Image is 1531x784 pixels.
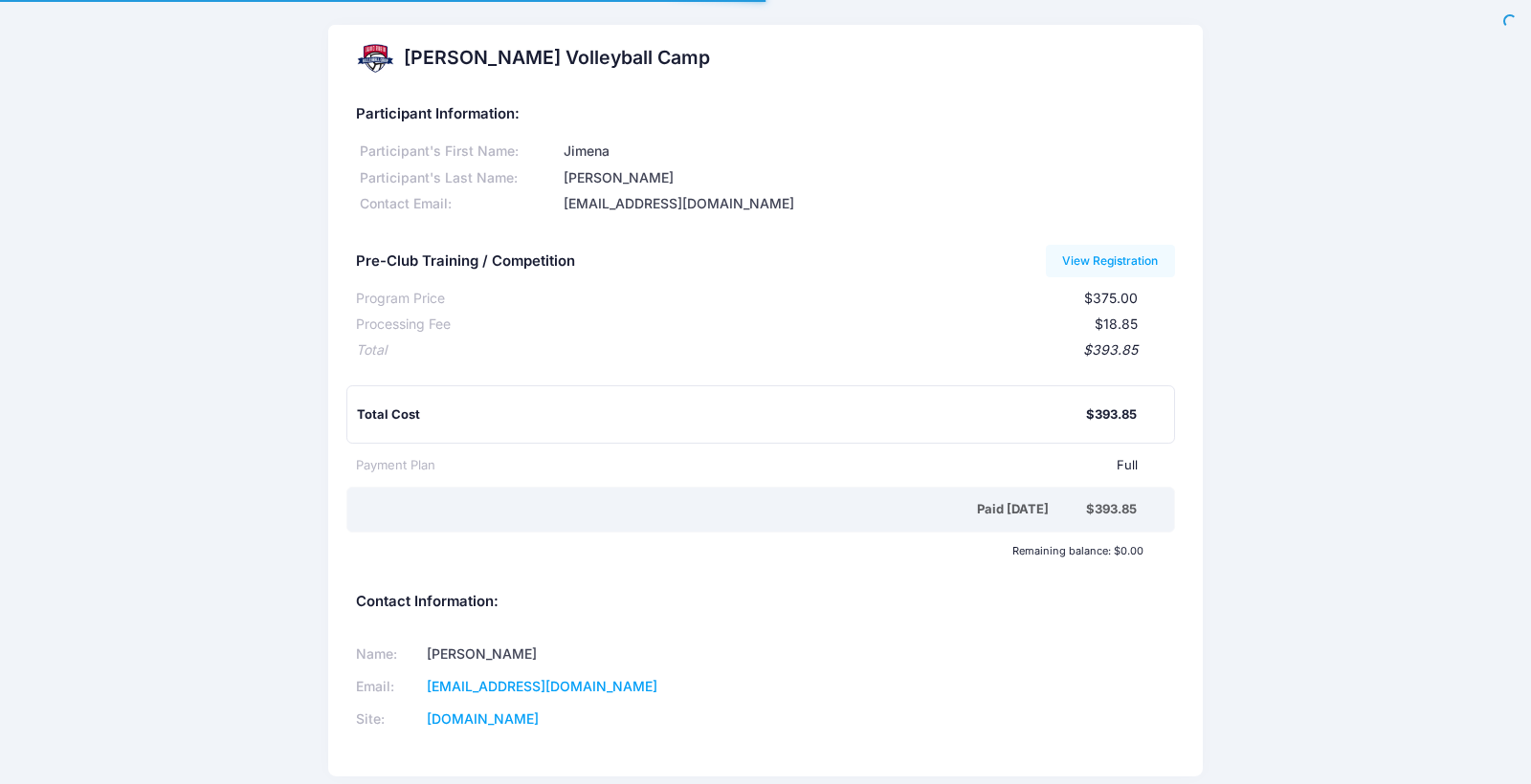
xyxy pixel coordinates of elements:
td: Email: [356,671,420,704]
a: View Registration [1046,245,1175,277]
div: $18.85 [451,315,1137,335]
td: [PERSON_NAME] [420,639,741,671]
div: Total [356,340,387,360]
div: Participant's First Name: [356,142,561,162]
div: Processing Fee [356,315,451,335]
h5: Participant Information: [356,106,1174,123]
div: Paid [DATE] [360,500,1085,519]
div: [EMAIL_ADDRESS][DOMAIN_NAME] [561,194,1174,214]
td: Name: [356,639,420,671]
div: Payment Plan [356,456,435,475]
div: Full [435,456,1137,475]
a: [DOMAIN_NAME] [427,710,539,727]
h5: Pre-Club Training / Competition [356,253,575,271]
div: Total Cost [357,405,1085,425]
div: Remaining balance: $0.00 [347,545,1153,556]
td: Site: [356,704,420,736]
span: $375.00 [1084,290,1138,306]
div: Jimena [561,142,1174,162]
div: Program Price [356,289,445,309]
div: $393.85 [387,340,1137,360]
a: [EMAIL_ADDRESS][DOMAIN_NAME] [427,678,657,694]
div: [PERSON_NAME] [561,168,1174,188]
div: Participant's Last Name: [356,168,561,188]
div: $393.85 [1086,500,1137,519]
div: Contact Email: [356,194,561,214]
div: $393.85 [1086,405,1137,425]
h2: [PERSON_NAME] Volleyball Camp [404,47,710,69]
h5: Contact Information: [356,594,1174,611]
